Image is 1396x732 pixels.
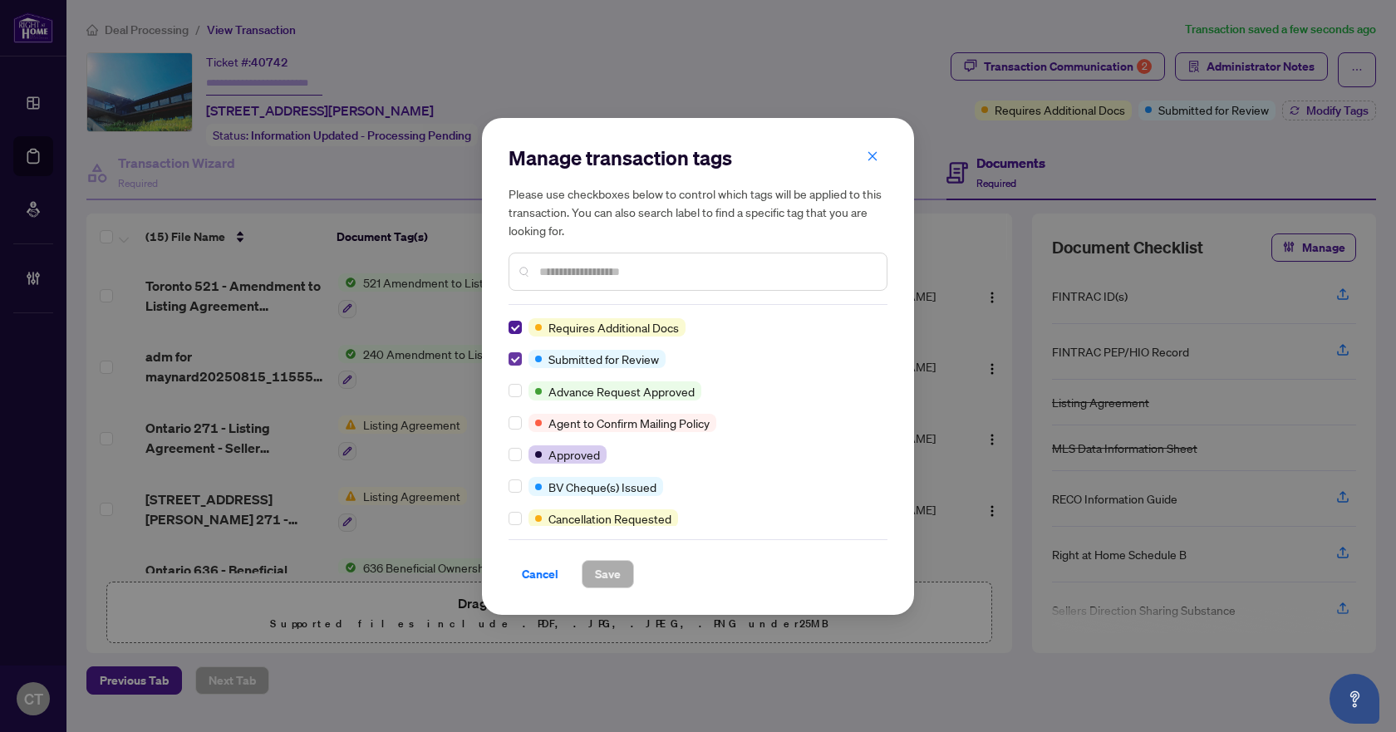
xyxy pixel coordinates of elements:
[548,414,710,432] span: Agent to Confirm Mailing Policy
[509,145,887,171] h2: Manage transaction tags
[548,478,656,496] span: BV Cheque(s) Issued
[548,445,600,464] span: Approved
[867,150,878,162] span: close
[548,350,659,368] span: Submitted for Review
[582,560,634,588] button: Save
[548,509,671,528] span: Cancellation Requested
[548,318,679,337] span: Requires Additional Docs
[509,560,572,588] button: Cancel
[548,382,695,400] span: Advance Request Approved
[522,561,558,587] span: Cancel
[1330,674,1379,724] button: Open asap
[509,184,887,239] h5: Please use checkboxes below to control which tags will be applied to this transaction. You can al...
